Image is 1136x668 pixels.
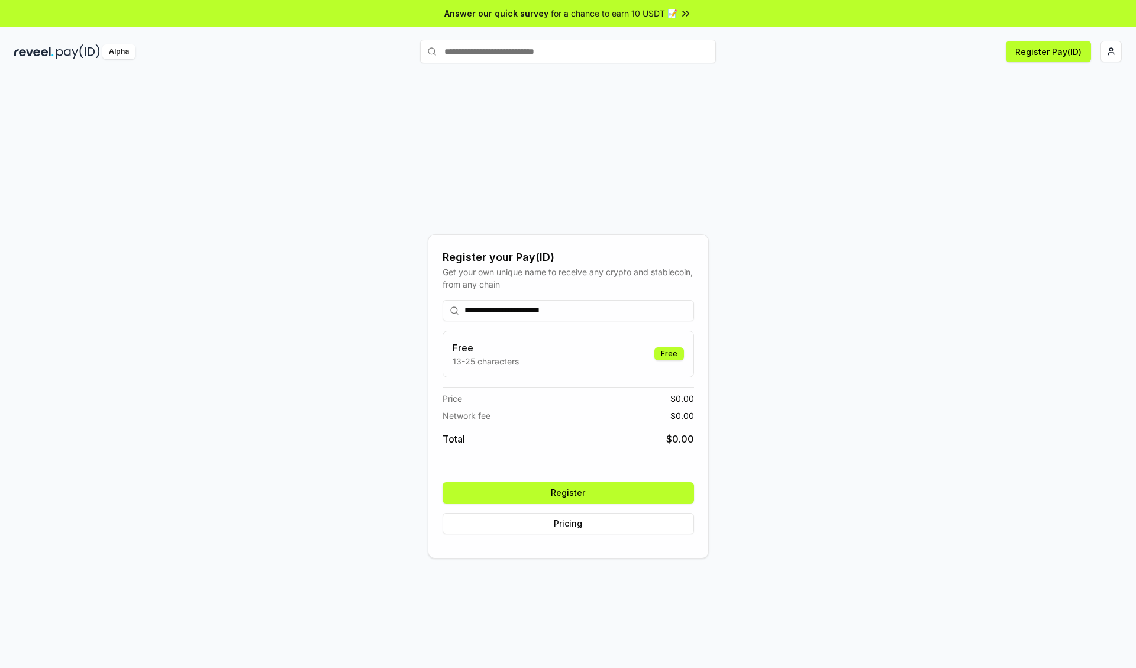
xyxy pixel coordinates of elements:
[670,392,694,405] span: $ 0.00
[56,44,100,59] img: pay_id
[443,432,465,446] span: Total
[443,482,694,504] button: Register
[551,7,677,20] span: for a chance to earn 10 USDT 📝
[102,44,135,59] div: Alpha
[670,409,694,422] span: $ 0.00
[443,249,694,266] div: Register your Pay(ID)
[453,355,519,367] p: 13-25 characters
[1006,41,1091,62] button: Register Pay(ID)
[443,409,490,422] span: Network fee
[654,347,684,360] div: Free
[453,341,519,355] h3: Free
[444,7,548,20] span: Answer our quick survey
[443,392,462,405] span: Price
[666,432,694,446] span: $ 0.00
[443,266,694,291] div: Get your own unique name to receive any crypto and stablecoin, from any chain
[14,44,54,59] img: reveel_dark
[443,513,694,534] button: Pricing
